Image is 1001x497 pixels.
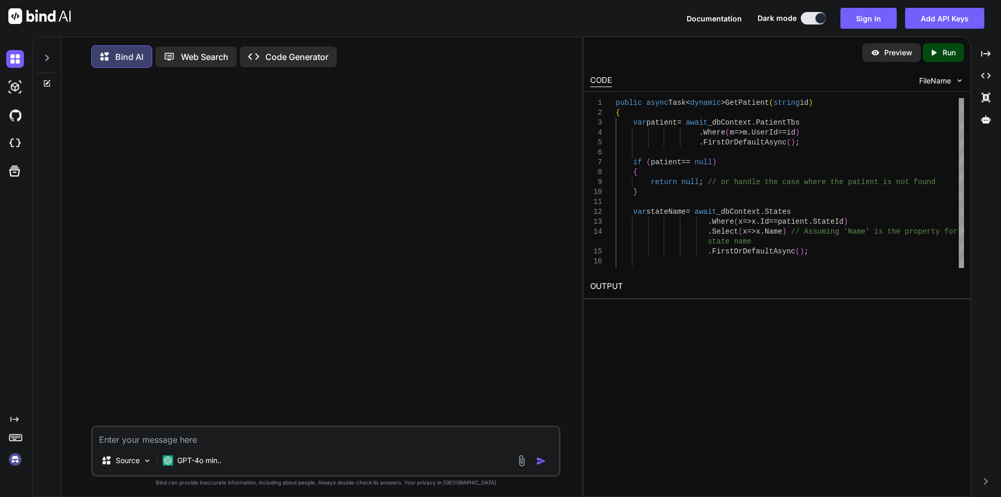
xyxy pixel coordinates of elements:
img: darkAi-studio [6,78,24,96]
span: Task [668,99,686,107]
p: Bind can provide inaccurate information, including about people. Always double-check its answers.... [91,479,560,487]
span: => [734,128,743,137]
span: ( [646,158,650,166]
div: 11 [590,197,602,207]
span: FirstOrDefaultAsync [703,138,787,147]
span: ) [808,99,812,107]
span: // or handle the case where the patient is not fou [707,178,926,186]
div: 17 [590,266,602,276]
span: States [764,208,790,216]
button: Documentation [687,13,742,24]
div: 15 [590,247,602,257]
span: > [721,99,725,107]
div: 14 [590,227,602,237]
span: ) [712,158,716,166]
span: < [686,99,690,107]
span: . [760,208,764,216]
span: == [778,128,787,137]
span: string [773,99,799,107]
span: ( [769,99,773,107]
span: PatientTbs [756,118,800,127]
span: async [646,99,668,107]
span: state name [707,237,751,246]
span: } [633,188,637,196]
span: patient [651,158,681,166]
span: id [786,128,795,137]
span: _dbContext [716,208,760,216]
span: ( [786,138,790,147]
div: 12 [590,207,602,217]
span: ; [804,247,808,256]
p: Run [943,47,956,58]
span: x [742,227,747,236]
span: . [699,138,703,147]
span: . [808,217,812,226]
span: x [751,217,755,226]
p: GPT-4o min.. [177,455,222,466]
span: UserId [751,128,777,137]
img: Pick Models [143,456,152,465]
span: . [756,217,760,226]
span: FirstOrDefaultAsync [712,247,795,256]
img: githubDark [6,106,24,124]
span: Name [764,227,782,236]
span: = [686,208,690,216]
span: null [694,158,712,166]
img: signin [6,451,24,468]
img: Bind AI [8,8,71,24]
img: icon [536,456,546,466]
div: 7 [590,157,602,167]
div: 5 [590,138,602,148]
span: patient [778,217,809,226]
h2: OUTPUT [584,274,970,299]
span: = [677,118,681,127]
img: attachment [516,455,528,467]
span: public [616,99,642,107]
span: x [738,217,742,226]
span: ) [800,247,804,256]
p: Bind AI [115,51,143,63]
span: return [651,178,677,186]
span: stateName [646,208,686,216]
span: nd [926,178,935,186]
span: Where [703,128,725,137]
span: => [742,217,751,226]
div: CODE [590,75,612,87]
span: ; [795,138,799,147]
span: _dbContext [707,118,751,127]
span: ) [795,128,799,137]
span: Select [712,227,738,236]
span: Documentation [687,14,742,23]
span: m [729,128,734,137]
div: 6 [590,148,602,157]
span: ) [844,217,848,226]
span: . [707,217,712,226]
span: == [769,217,778,226]
span: Where [712,217,734,226]
span: ( [738,227,742,236]
span: ; [699,178,703,186]
span: id [800,99,809,107]
span: var [633,208,646,216]
img: darkChat [6,50,24,68]
span: FileName [919,76,951,86]
span: ) [782,227,786,236]
span: ( [725,128,729,137]
span: await [686,118,707,127]
span: . [707,247,712,256]
span: . [760,227,764,236]
div: 2 [590,108,602,118]
span: new [664,267,677,275]
span: ( [795,247,799,256]
img: GPT-4o mini [163,455,173,466]
span: await [694,208,716,216]
span: == [681,158,690,166]
span: Dark mode [758,13,797,23]
span: var [633,118,646,127]
button: Add API Keys [905,8,984,29]
div: 9 [590,177,602,187]
span: . [699,128,703,137]
span: StateId [813,217,844,226]
div: 16 [590,257,602,266]
span: GetPatient [725,99,769,107]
